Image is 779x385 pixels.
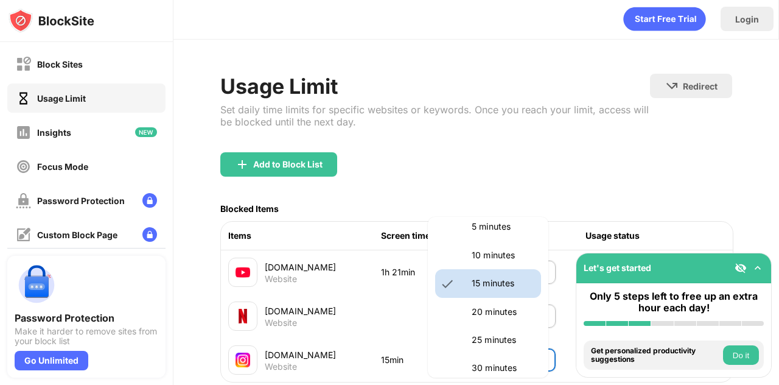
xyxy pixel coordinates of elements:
p: 20 minutes [472,305,534,319]
p: 15 minutes [472,277,534,290]
p: 25 minutes [472,333,534,347]
p: 10 minutes [472,249,534,262]
p: 30 minutes [472,361,534,375]
p: 5 minutes [472,220,534,233]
